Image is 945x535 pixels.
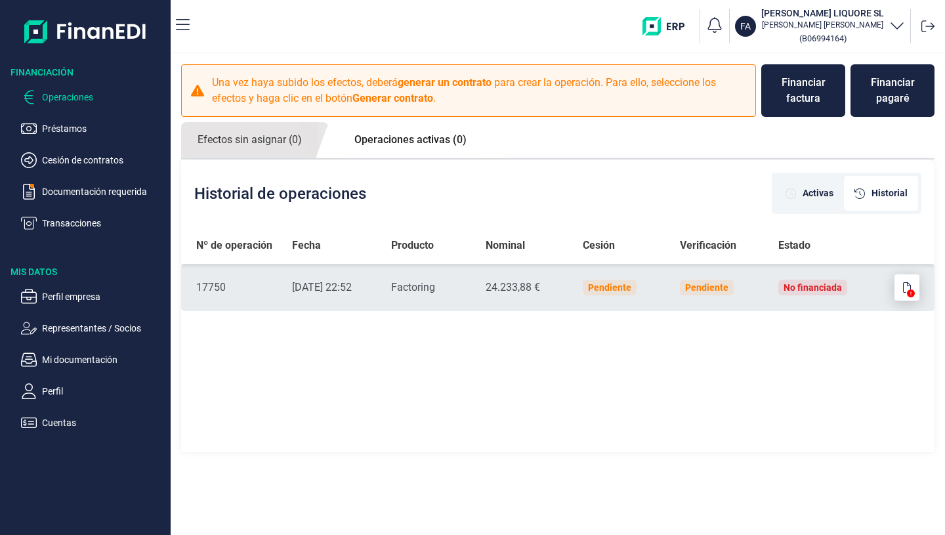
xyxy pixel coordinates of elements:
[194,184,366,203] h2: Historial de operaciones
[42,215,165,231] p: Transacciones
[21,415,165,431] button: Cuentas
[21,352,165,368] button: Mi documentación
[486,280,562,295] div: 24.233,88 €
[42,152,165,168] p: Cesión de contratos
[685,282,728,293] div: Pendiente
[588,282,631,293] div: Pendiente
[803,186,833,200] span: Activas
[391,238,434,253] span: Producto
[772,75,835,106] div: Financiar factura
[196,280,271,295] div: 17750
[21,320,165,336] button: Representantes / Socios
[871,186,908,200] span: Historial
[292,238,321,253] span: Fecha
[21,215,165,231] button: Transacciones
[352,92,433,104] b: Generar contrato
[778,238,810,253] span: Estado
[21,89,165,105] button: Operaciones
[196,238,272,253] span: Nº de operación
[21,383,165,399] button: Perfil
[761,7,884,20] h3: [PERSON_NAME] LIQUORE SL
[775,176,844,211] div: [object Object]
[24,11,147,53] img: Logo de aplicación
[42,383,165,399] p: Perfil
[292,281,352,293] time: [DATE] 22:52
[21,152,165,168] button: Cesión de contratos
[486,238,525,253] span: Nominal
[21,289,165,305] button: Perfil empresa
[42,352,165,368] p: Mi documentación
[21,184,165,200] button: Documentación requerida
[42,289,165,305] p: Perfil empresa
[799,33,847,43] small: Copiar cif
[181,122,318,158] a: Efectos sin asignar (0)
[42,415,165,431] p: Cuentas
[42,121,165,137] p: Préstamos
[583,238,615,253] span: Cesión
[861,75,924,106] div: Financiar pagaré
[42,320,165,336] p: Representantes / Socios
[844,176,918,211] div: [object Object]
[784,282,842,293] div: No financiada
[761,64,845,117] button: Financiar factura
[21,121,165,137] button: Préstamos
[42,89,165,105] p: Operaciones
[338,122,483,158] a: Operaciones activas (0)
[740,20,751,33] p: FA
[680,238,736,253] span: Verificación
[398,76,492,89] b: generar un contrato
[735,7,905,46] button: FA[PERSON_NAME] LIQUORE SL[PERSON_NAME] [PERSON_NAME](B06994164)
[850,64,934,117] button: Financiar pagaré
[391,280,465,295] div: Factoring
[642,17,694,35] img: erp
[212,75,747,106] p: Una vez haya subido los efectos, deberá para crear la operación. Para ello, seleccione los efecto...
[42,184,165,200] p: Documentación requerida
[761,20,884,30] p: [PERSON_NAME] [PERSON_NAME]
